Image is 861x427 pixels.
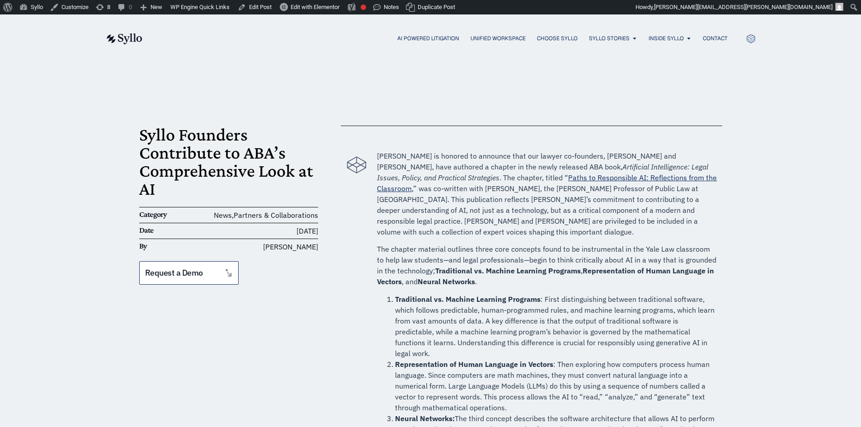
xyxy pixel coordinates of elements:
[139,241,199,251] h6: By
[105,33,142,44] img: syllo
[361,5,366,10] div: Focus keyphrase not set
[377,244,717,287] p: The chapter material outlines three core concepts found to be instrumental in the Yale Law classr...
[214,211,232,220] span: News
[395,294,717,359] li: : First distinguishing between traditional software, which follows predictable, human-programmed ...
[139,261,239,285] a: Request a Demo
[537,34,578,42] a: Choose Syllo
[291,4,339,10] span: Edit with Elementor
[160,34,728,43] nav: Menu
[395,414,455,423] strong: Neural Networks:
[397,34,459,42] a: AI Powered Litigation
[654,4,833,10] span: [PERSON_NAME][EMAIL_ADDRESS][PERSON_NAME][DOMAIN_NAME]
[395,359,717,413] li: : Then exploring how computers process human language. Since computers are math machines, they mu...
[435,266,581,275] strong: Traditional vs. Machine Learning Programs
[214,211,318,220] span: ,
[418,277,475,286] strong: Neural Networks
[377,150,717,237] p: [PERSON_NAME] is honored to announce that our lawyer co-founders, [PERSON_NAME] and [PERSON_NAME]...
[395,360,553,369] strong: Representation of Human Language in Vectors
[703,34,728,42] a: Contact
[395,295,541,304] strong: Traditional vs. Machine Learning Programs
[139,210,199,220] h6: Category
[145,269,203,277] span: Request a Demo
[470,34,526,42] a: Unified Workspace
[139,225,199,235] h6: Date
[234,211,318,220] span: Partners & Collaborations
[649,34,684,42] a: Inside Syllo
[160,34,728,43] div: Menu Toggle
[139,126,319,198] h1: Syllo Founders Contribute to ABA’s Comprehensive Look at AI
[263,241,318,252] span: [PERSON_NAME]
[296,226,318,235] time: [DATE]
[589,34,630,42] a: Syllo Stories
